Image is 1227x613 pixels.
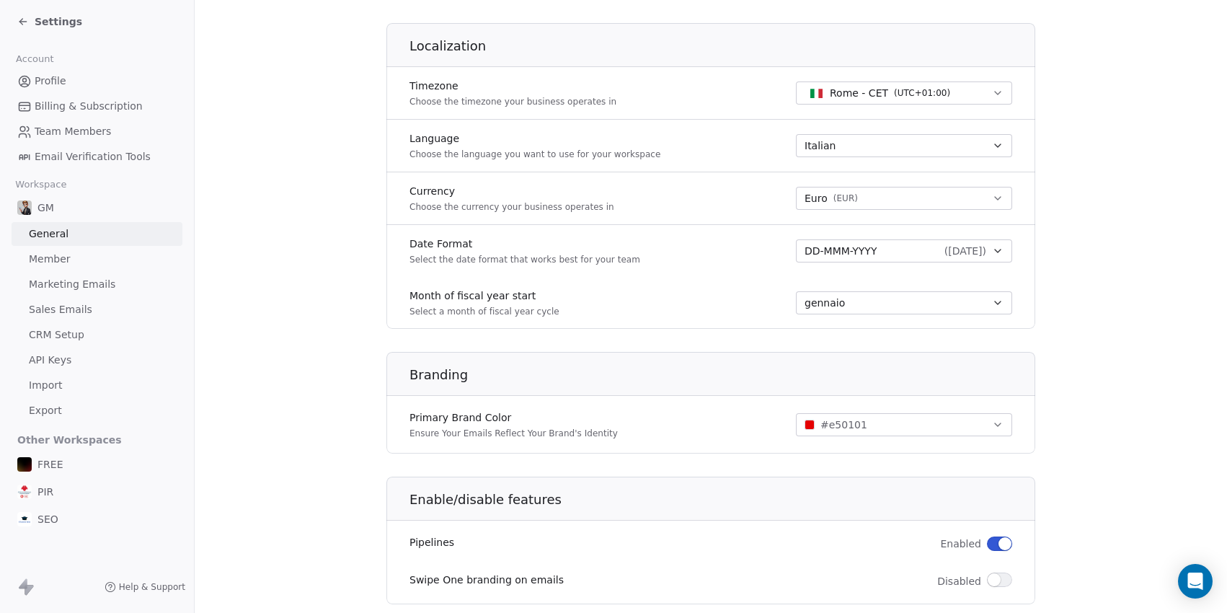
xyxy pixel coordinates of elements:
p: Choose the language you want to use for your workspace [409,149,660,160]
a: Email Verification Tools [12,145,182,169]
label: Pipelines [409,535,454,550]
a: Settings [17,14,82,29]
span: Other Workspaces [12,428,128,451]
button: #e50101 [796,413,1012,436]
span: Rome - CET [830,86,888,100]
span: Export [29,403,62,418]
span: API Keys [29,353,71,368]
span: General [29,226,68,242]
label: Language [409,131,660,146]
span: DD-MMM-YYYY [805,244,877,258]
a: API Keys [12,348,182,372]
span: ( [DATE] ) [944,244,986,258]
span: Enabled [940,537,981,551]
a: Help & Support [105,581,185,593]
img: gradiend-bg-dark_compress.jpg [17,457,32,472]
a: Marketing Emails [12,273,182,296]
a: Profile [12,69,182,93]
label: Swipe One branding on emails [409,573,564,587]
label: Currency [409,184,614,198]
h1: Branding [409,366,1036,384]
label: Primary Brand Color [409,410,618,425]
span: ( EUR ) [833,193,858,204]
span: Import [29,378,62,393]
span: PIR [37,485,53,499]
span: Sales Emails [29,302,92,317]
img: logo%20piramis%20vodafone.jpg [17,485,32,499]
a: Team Members [12,120,182,144]
p: Ensure Your Emails Reflect Your Brand's Identity [409,428,618,439]
p: Select the date format that works best for your team [409,254,640,265]
button: Rome - CET(UTC+01:00) [796,81,1012,105]
span: CRM Setup [29,327,84,343]
a: CRM Setup [12,323,182,347]
a: Export [12,399,182,423]
h1: Localization [409,38,1036,55]
img: Icona%20StudioSEO_160x160.jpg [17,512,32,526]
p: Choose the currency your business operates in [409,201,614,213]
a: Member [12,247,182,271]
span: Italian [805,138,836,153]
button: Euro(EUR) [796,187,1012,210]
label: Month of fiscal year start [409,288,559,303]
span: GM [37,200,54,215]
a: Sales Emails [12,298,182,322]
label: Date Format [409,237,640,251]
p: Select a month of fiscal year cycle [409,306,559,317]
span: Workspace [9,174,73,195]
h1: Enable/disable features [409,491,1036,508]
span: Help & Support [119,581,185,593]
span: #e50101 [820,418,867,433]
span: FREE [37,457,63,472]
span: Profile [35,74,66,89]
p: Choose the timezone your business operates in [409,96,616,107]
span: ( UTC+01:00 ) [894,87,950,100]
div: Open Intercom Messenger [1178,564,1213,599]
a: General [12,222,182,246]
span: Billing & Subscription [35,99,143,114]
span: Disabled [937,574,981,588]
span: SEO [37,512,58,526]
span: Email Verification Tools [35,149,151,164]
span: gennaio [805,296,845,310]
a: Import [12,374,182,397]
span: Team Members [35,124,111,139]
span: Euro [805,191,828,206]
span: Settings [35,14,82,29]
label: Timezone [409,79,616,93]
img: consulente_stile_cartoon.jpg [17,200,32,215]
a: Billing & Subscription [12,94,182,118]
span: Marketing Emails [29,277,115,292]
span: Account [9,48,60,70]
span: Member [29,252,71,267]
